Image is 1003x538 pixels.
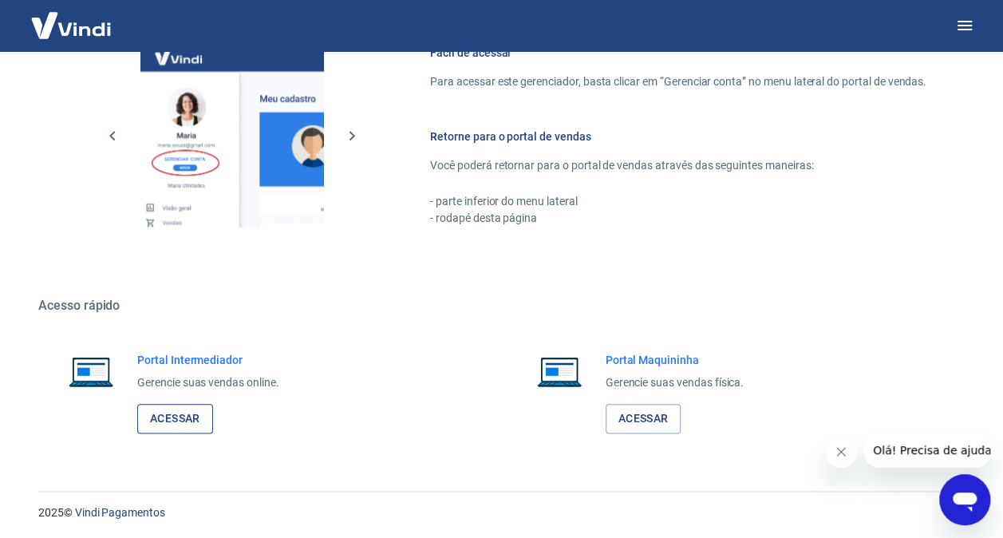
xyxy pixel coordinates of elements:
[430,157,926,174] p: Você poderá retornar para o portal de vendas através das seguintes maneiras:
[137,404,213,433] a: Acessar
[606,374,744,391] p: Gerencie suas vendas física.
[57,352,124,390] img: Imagem de um notebook aberto
[430,193,926,210] p: - parte inferior do menu lateral
[430,129,926,144] h6: Retorne para o portal de vendas
[430,45,926,61] h6: Fácil de acessar
[19,1,123,49] img: Vindi
[825,436,857,468] iframe: Fechar mensagem
[75,506,165,519] a: Vindi Pagamentos
[10,11,134,24] span: Olá! Precisa de ajuda?
[430,73,926,90] p: Para acessar este gerenciador, basta clicar em “Gerenciar conta” no menu lateral do portal de ven...
[140,44,324,227] img: Imagem da dashboard mostrando o botão de gerenciar conta na sidebar no lado esquerdo
[606,352,744,368] h6: Portal Maquininha
[526,352,593,390] img: Imagem de um notebook aberto
[430,210,926,227] p: - rodapé desta página
[137,352,279,368] h6: Portal Intermediador
[137,374,279,391] p: Gerencie suas vendas online.
[863,433,990,468] iframe: Mensagem da empresa
[38,504,965,521] p: 2025 ©
[38,298,965,314] h5: Acesso rápido
[939,474,990,525] iframe: Botão para abrir a janela de mensagens
[606,404,681,433] a: Acessar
